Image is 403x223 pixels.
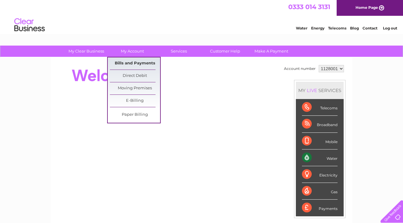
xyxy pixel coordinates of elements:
[107,46,158,57] a: My Account
[302,99,338,116] div: Telecoms
[302,200,338,216] div: Payments
[61,46,111,57] a: My Clear Business
[288,3,330,11] a: 0333 014 3131
[302,183,338,200] div: Gas
[383,26,397,30] a: Log out
[154,46,204,57] a: Services
[110,95,160,107] a: E-Billing
[110,70,160,82] a: Direct Debit
[302,166,338,183] div: Electricity
[311,26,324,30] a: Energy
[282,63,317,74] td: Account number
[363,26,377,30] a: Contact
[110,57,160,70] a: Bills and Payments
[306,87,318,93] div: LIVE
[350,26,359,30] a: Blog
[246,46,296,57] a: Make A Payment
[110,82,160,94] a: Moving Premises
[302,149,338,166] div: Water
[302,133,338,149] div: Mobile
[58,3,346,29] div: Clear Business is a trading name of Verastar Limited (registered in [GEOGRAPHIC_DATA] No. 3667643...
[200,46,250,57] a: Customer Help
[296,26,307,30] a: Water
[302,116,338,132] div: Broadband
[110,109,160,121] a: Paper Billing
[296,82,344,99] div: MY SERVICES
[14,16,45,34] img: logo.png
[328,26,346,30] a: Telecoms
